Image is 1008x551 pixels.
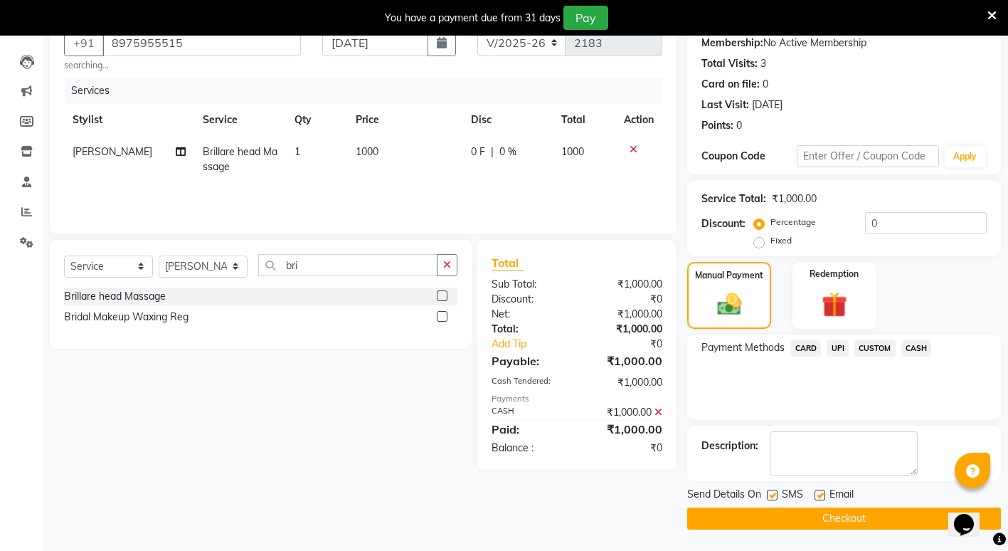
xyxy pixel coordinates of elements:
a: Add Tip [481,337,593,352]
span: [PERSON_NAME] [73,145,152,158]
div: ₹1,000.00 [577,322,673,337]
button: Pay [563,6,608,30]
th: Disc [462,104,553,136]
span: 0 F [471,145,485,159]
div: ₹0 [577,292,673,307]
div: ₹0 [577,441,673,456]
div: Coupon Code [701,149,797,164]
span: 1000 [356,145,378,158]
div: ₹1,000.00 [772,191,817,206]
div: Payments [492,393,663,405]
div: ₹1,000.00 [577,421,673,438]
div: Paid: [481,421,577,438]
div: 0 [763,77,768,92]
div: 3 [760,56,766,71]
div: Points: [701,118,733,133]
div: ₹1,000.00 [577,375,673,390]
label: Manual Payment [695,269,763,282]
span: Brillare head Massage [203,145,277,173]
button: Apply [945,146,985,167]
div: Net: [481,307,577,322]
span: CUSTOM [854,340,896,357]
div: 0 [736,118,742,133]
span: Send Details On [687,487,761,505]
label: Fixed [770,234,792,247]
div: Services [65,78,673,104]
div: Cash Tendered: [481,375,577,390]
th: Action [615,104,662,136]
th: Qty [286,104,347,136]
div: Total Visits: [701,56,758,71]
div: Sub Total: [481,277,577,292]
th: Service [194,104,286,136]
div: Payable: [481,352,577,369]
div: ₹0 [593,337,673,352]
th: Stylist [64,104,194,136]
div: Description: [701,439,758,453]
img: _gift.svg [814,289,855,321]
span: 0 % [499,145,516,159]
span: Total [492,256,524,271]
span: UPI [827,340,849,357]
span: 1 [295,145,300,158]
div: ₹1,000.00 [577,277,673,292]
div: ₹1,000.00 [577,307,673,322]
iframe: chat widget [948,494,994,537]
div: Last Visit: [701,98,749,112]
span: CARD [790,340,821,357]
div: ₹1,000.00 [577,405,673,420]
span: Email [829,487,854,505]
span: SMS [782,487,803,505]
div: Total: [481,322,577,337]
div: ₹1,000.00 [577,352,673,369]
div: CASH [481,405,577,420]
th: Total [553,104,616,136]
div: Membership: [701,36,763,51]
button: Checkout [687,508,1001,530]
input: Enter Offer / Coupon Code [797,145,939,167]
div: Balance : [481,441,577,456]
button: +91 [64,29,104,56]
span: CASH [901,340,932,357]
span: 1000 [561,145,584,158]
div: No Active Membership [701,36,987,51]
input: Search by Name/Mobile/Email/Code [102,29,301,56]
div: Bridal Makeup Waxing Reg [64,310,189,325]
input: Search or Scan [258,254,437,276]
div: Discount: [481,292,577,307]
div: Card on file: [701,77,760,92]
th: Price [347,104,462,136]
label: Redemption [810,268,859,280]
div: You have a payment due from 31 days [385,11,561,26]
div: Discount: [701,216,746,231]
span: Payment Methods [701,340,785,355]
img: _cash.svg [710,290,749,318]
span: | [491,145,494,159]
div: [DATE] [752,98,782,112]
div: Service Total: [701,191,766,206]
small: searching... [64,59,301,72]
div: Brillare head Massage [64,289,166,304]
label: Percentage [770,216,816,229]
